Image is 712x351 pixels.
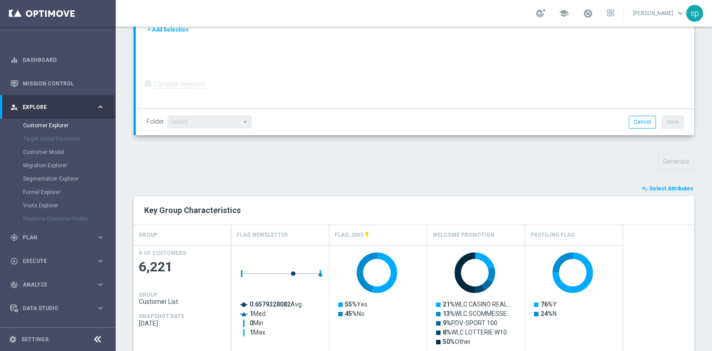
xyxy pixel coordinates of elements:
h4: Welcome Promotion [433,227,494,243]
button: Generate [658,153,694,170]
tspan: 1 [250,329,253,336]
div: Realtime Customer Profile [23,212,115,226]
span: Explore [23,105,96,110]
div: Dashboard [10,48,105,72]
a: Segmentation Explorer [23,175,93,182]
tspan: 8% [443,329,451,336]
h4: Flag Newsletter [237,227,288,243]
div: Plan [10,234,96,242]
label: Complex Selection [154,80,206,89]
div: sp [686,5,703,22]
i: track_changes [10,281,18,289]
a: Customer Model [23,149,93,156]
button: Save [662,116,684,128]
text: Y [541,301,557,308]
text: WLC LOTTERIE W10 [443,329,507,336]
tspan: 24% [541,310,553,317]
div: Execute [10,257,96,265]
div: Funnel Explorer [23,186,115,199]
div: Target Group Discovery [23,132,115,145]
h4: # OF CUSTOMERS [139,250,186,256]
i: keyboard_arrow_right [96,257,105,265]
span: Select Attributes [649,186,693,192]
label: Folder [146,118,164,125]
span: keyboard_arrow_down [676,8,685,18]
text: WLC CASINO REAL… [443,301,511,308]
button: + Add Selection [146,25,189,35]
div: Data Studio [10,304,96,312]
span: 2025-10-04 [139,320,226,327]
a: Migration Explorer [23,162,93,169]
h4: GROUP [139,292,158,298]
a: [PERSON_NAME]keyboard_arrow_down [632,7,686,20]
text: WLC SCOMMESSE… [443,310,511,317]
div: Customer Model [23,145,115,159]
tspan: 0 [250,319,253,327]
span: Execute [23,258,96,264]
div: Optibot [10,320,105,343]
text: Avg [250,301,302,308]
a: Visits Explorer [23,202,93,209]
h2: Key Group Characteristics [144,205,684,216]
a: Optibot [23,320,93,343]
i: keyboard_arrow_right [96,304,105,312]
h4: FLAG_SMS [335,227,364,243]
i: person_search [10,103,18,111]
text: PDV-SPORT 100 [443,319,498,327]
span: Analyze [23,282,96,287]
i: This attribute is updated in realtime [364,231,371,238]
text: Other [443,338,471,345]
h4: GROUP [139,227,158,243]
div: track_changes Analyze keyboard_arrow_right [10,281,105,288]
div: Customer Explorer [23,119,115,132]
text: Min [250,319,263,327]
text: Max [250,329,265,336]
span: school [559,8,569,18]
h4: Profiling Flag [530,227,575,243]
text: No [345,310,364,317]
span: Customer List [139,298,226,305]
tspan: 76% [541,301,553,308]
text: N [541,310,557,317]
button: person_search Explore keyboard_arrow_right [10,104,105,111]
a: Mission Control [23,72,105,95]
a: Customer Explorer [23,122,93,129]
i: keyboard_arrow_right [96,280,105,289]
text: Yes [345,301,368,308]
div: Visits Explorer [23,199,115,212]
button: equalizer Dashboard [10,56,105,64]
i: keyboard_arrow_right [96,233,105,242]
text: Med [250,310,266,317]
i: equalizer [10,56,18,64]
tspan: 50% [443,338,455,345]
a: Dashboard [23,48,105,72]
button: gps_fixed Plan keyboard_arrow_right [10,234,105,241]
button: play_circle_outline Execute keyboard_arrow_right [10,258,105,265]
i: settings [9,335,17,343]
tspan: 9% [443,319,451,327]
span: Plan [23,235,96,240]
a: Settings [21,337,49,342]
div: Data Studio keyboard_arrow_right [10,305,105,312]
button: playlist_add_check Select Attributes [641,184,694,194]
button: Cancel [629,116,656,128]
button: Mission Control [10,80,105,87]
tspan: 0.6579328082 [250,301,291,308]
tspan: 1 [250,310,253,317]
div: Segmentation Explorer [23,172,115,186]
tspan: 21% [443,301,455,308]
i: keyboard_arrow_right [96,103,105,111]
a: Funnel Explorer [23,189,93,196]
tspan: 13% [443,310,455,317]
div: Migration Explorer [23,159,115,172]
i: play_circle_outline [10,257,18,265]
div: Explore [10,103,96,111]
tspan: 45% [345,310,357,317]
div: Mission Control [10,72,105,95]
span: Data Studio [23,306,96,311]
